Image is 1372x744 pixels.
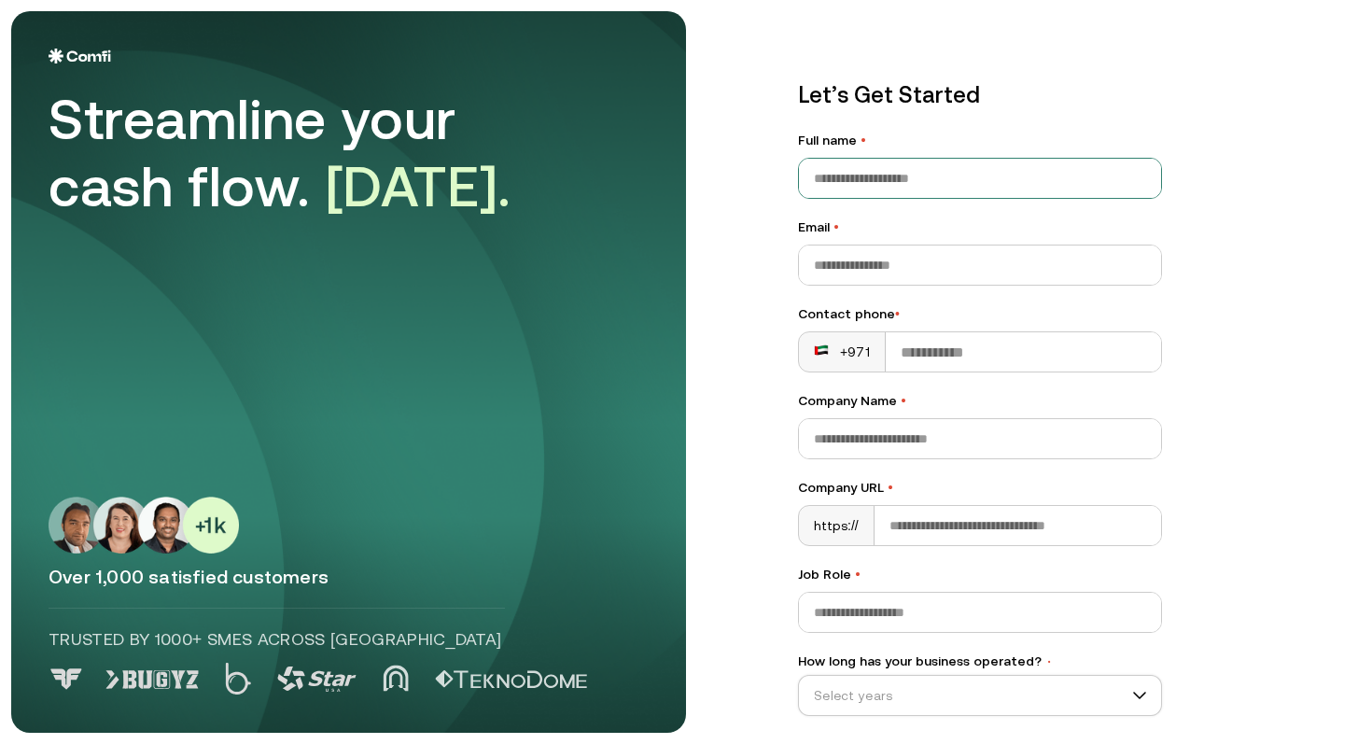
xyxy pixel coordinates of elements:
img: Logo [49,49,111,63]
div: https:// [799,506,875,545]
span: • [888,480,893,495]
label: Company URL [798,478,1162,498]
img: Logo 4 [383,665,409,692]
label: How long has your business operated? [798,652,1162,671]
img: Logo 0 [49,668,84,690]
label: Job Role [798,565,1162,584]
p: Over 1,000 satisfied customers [49,565,649,589]
img: Logo 3 [277,667,357,692]
div: +971 [814,343,870,361]
img: Logo 1 [105,670,199,689]
p: Let’s Get Started [798,78,1162,112]
label: Email [798,218,1162,237]
span: • [833,219,839,234]
span: • [901,393,906,408]
p: Trusted by 1000+ SMEs across [GEOGRAPHIC_DATA] [49,627,505,652]
span: • [861,133,866,147]
img: Logo 5 [435,670,587,689]
span: • [855,567,861,582]
label: Full name [798,131,1162,150]
span: • [1045,655,1053,668]
span: [DATE]. [326,154,511,218]
div: Contact phone [798,304,1162,324]
div: Streamline your cash flow. [49,86,571,220]
img: Logo 2 [225,663,251,695]
label: Company Name [798,391,1162,411]
span: • [895,306,900,321]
